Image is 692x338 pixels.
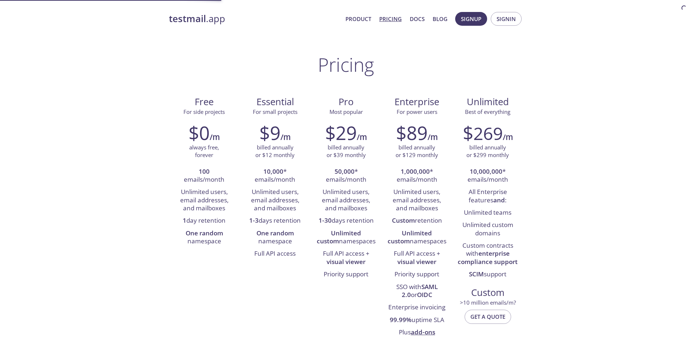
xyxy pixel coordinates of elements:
[493,196,505,204] strong: and
[245,248,305,260] li: Full API access
[316,248,376,268] li: Full API access +
[390,316,412,324] strong: 99.99%
[317,229,361,245] strong: Unlimited custom
[458,240,518,268] li: Custom contracts with
[174,186,234,215] li: Unlimited users, email addresses, and mailboxes
[460,299,516,306] span: > 10 million emails/m?
[428,131,438,143] h6: /m
[169,12,206,25] strong: testmail
[186,229,223,237] strong: One random
[327,257,365,266] strong: visual viewer
[199,167,210,176] strong: 100
[458,207,518,219] li: Unlimited teams
[316,268,376,281] li: Priority support
[467,95,509,108] span: Unlimited
[387,215,447,227] li: retention
[325,122,357,144] h2: $29
[458,166,518,186] li: * emails/month
[174,215,234,227] li: day retention
[379,14,402,24] a: Pricing
[387,166,447,186] li: * emails/month
[497,14,516,24] span: Signin
[397,257,436,266] strong: visual viewer
[458,186,518,207] li: All Enterprise features :
[255,144,295,159] p: billed annually or $12 monthly
[410,14,425,24] a: Docs
[491,12,522,26] button: Signin
[259,122,280,144] h2: $9
[387,186,447,215] li: Unlimited users, email addresses, and mailboxes
[465,310,511,323] button: Get a quote
[458,287,517,299] span: Custom
[387,248,447,268] li: Full API access +
[411,328,435,336] a: add-ons
[245,166,305,186] li: * emails/month
[175,96,234,108] span: Free
[245,186,305,215] li: Unlimited users, email addresses, and mailboxes
[245,215,305,227] li: days retention
[387,268,447,281] li: Priority support
[458,268,518,281] li: support
[263,167,283,176] strong: 10,000
[316,215,376,227] li: days retention
[316,166,376,186] li: * emails/month
[396,144,438,159] p: billed annually or $129 monthly
[316,227,376,248] li: namespaces
[319,216,332,224] strong: 1-30
[327,144,366,159] p: billed annually or $39 monthly
[189,144,219,159] p: always free, forever
[387,314,447,326] li: uptime SLA
[470,167,502,176] strong: 10,000,000
[396,122,428,144] h2: $89
[357,131,367,143] h6: /m
[245,227,305,248] li: namespace
[458,219,518,240] li: Unlimited custom domains
[169,13,340,25] a: testmail.app
[329,108,363,115] span: Most popular
[249,216,259,224] strong: 1-3
[455,12,487,26] button: Signup
[473,121,503,145] span: 269
[183,108,225,115] span: For side projects
[466,144,509,159] p: billed annually or $299 monthly
[316,186,376,215] li: Unlimited users, email addresses, and mailboxes
[417,290,432,299] strong: OIDC
[392,216,415,224] strong: Custom
[210,131,220,143] h6: /m
[388,229,432,245] strong: Unlimited custom
[402,283,438,299] strong: SAML 2.0
[469,270,484,278] strong: SCIM
[397,108,437,115] span: For power users
[401,167,430,176] strong: 1,000,000
[458,249,518,265] strong: enterprise compliance support
[387,96,446,108] span: Enterprise
[387,281,447,302] li: SSO with or
[189,122,210,144] h2: $0
[503,131,513,143] h6: /m
[433,14,448,24] a: Blog
[461,14,481,24] span: Signup
[463,122,503,144] h2: $
[174,166,234,186] li: emails/month
[470,312,505,321] span: Get a quote
[246,96,305,108] span: Essential
[318,54,374,75] h1: Pricing
[387,227,447,248] li: namespaces
[335,167,355,176] strong: 50,000
[387,301,447,314] li: Enterprise invoicing
[174,227,234,248] li: namespace
[316,96,376,108] span: Pro
[465,108,510,115] span: Best of everything
[256,229,294,237] strong: One random
[253,108,298,115] span: For small projects
[345,14,371,24] a: Product
[183,216,186,224] strong: 1
[280,131,291,143] h6: /m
